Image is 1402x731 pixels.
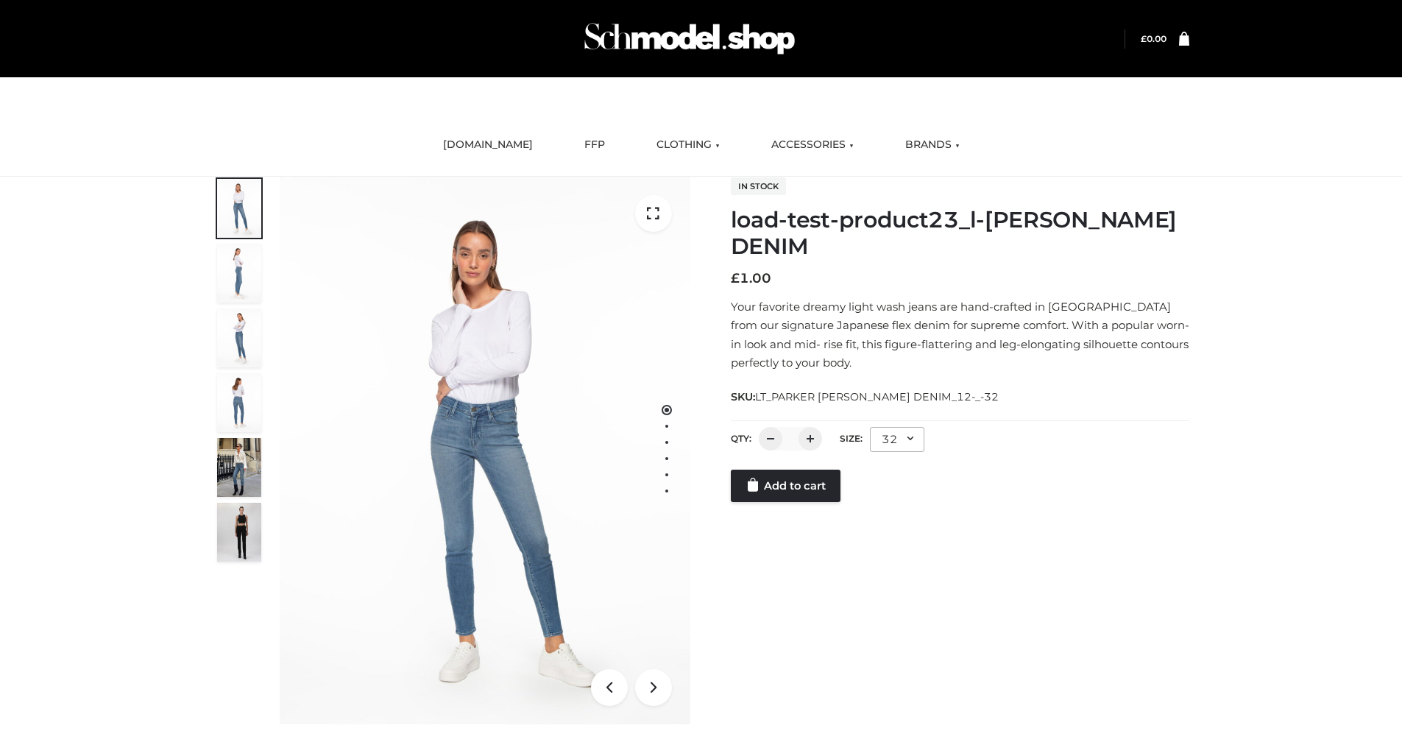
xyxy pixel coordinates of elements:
[870,427,924,452] div: 32
[731,207,1189,260] h1: load-test-product23_l-[PERSON_NAME] DENIM
[731,297,1189,372] p: Your favorite dreamy light wash jeans are hand-crafted in [GEOGRAPHIC_DATA] from our signature Ja...
[217,179,261,238] img: 2001KLX-Ava-skinny-cove-1-scaled_9b141654-9513-48e5-b76c-3dc7db129200.jpg
[1141,33,1147,44] span: £
[840,433,863,444] label: Size:
[280,177,690,724] img: 2001KLX-Ava-skinny-cove-1-scaled_9b141654-9513-48e5-b76c-3dc7db129200
[217,373,261,432] img: 2001KLX-Ava-skinny-cove-2-scaled_32c0e67e-5e94-449c-a916-4c02a8c03427.jpg
[731,388,1000,406] span: SKU:
[755,390,999,403] span: LT_PARKER [PERSON_NAME] DENIM_12-_-32
[217,503,261,562] img: 49df5f96394c49d8b5cbdcda3511328a.HD-1080p-2.5Mbps-49301101_thumbnail.jpg
[731,177,786,195] span: In stock
[217,244,261,303] img: 2001KLX-Ava-skinny-cove-4-scaled_4636a833-082b-4702-abec-fd5bf279c4fc.jpg
[731,470,840,502] a: Add to cart
[731,270,771,286] bdi: 1.00
[217,308,261,367] img: 2001KLX-Ava-skinny-cove-3-scaled_eb6bf915-b6b9-448f-8c6c-8cabb27fd4b2.jpg
[760,129,865,161] a: ACCESSORIES
[579,10,800,68] img: Schmodel Admin 964
[1141,33,1166,44] bdi: 0.00
[217,438,261,497] img: Bowery-Skinny_Cove-1.jpg
[645,129,731,161] a: CLOTHING
[1141,33,1166,44] a: £0.00
[432,129,544,161] a: [DOMAIN_NAME]
[731,270,740,286] span: £
[894,129,971,161] a: BRANDS
[731,433,751,444] label: QTY:
[573,129,616,161] a: FFP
